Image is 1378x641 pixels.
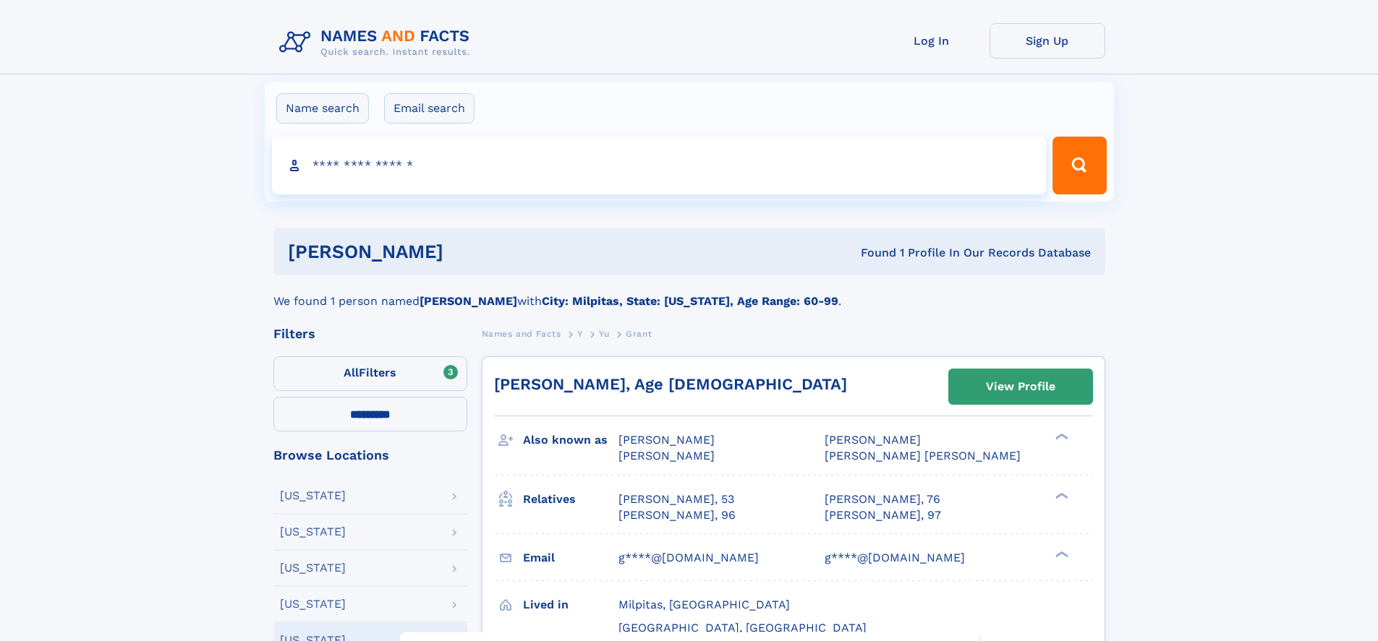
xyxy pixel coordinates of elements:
[618,507,736,523] a: [PERSON_NAME], 96
[494,375,847,393] a: [PERSON_NAME], Age [DEMOGRAPHIC_DATA]
[577,329,583,339] span: Y
[874,23,990,59] a: Log In
[618,621,867,634] span: [GEOGRAPHIC_DATA], [GEOGRAPHIC_DATA]
[280,490,346,502] div: [US_STATE]
[420,294,517,308] b: [PERSON_NAME]
[652,245,1091,261] div: Found 1 Profile In Our Records Database
[1052,491,1069,500] div: ❯
[273,356,467,391] label: Filters
[280,598,346,610] div: [US_STATE]
[482,324,561,343] a: Names and Facts
[1052,137,1106,194] button: Search Button
[577,324,583,343] a: Y
[825,449,1021,463] span: [PERSON_NAME] [PERSON_NAME]
[990,23,1105,59] a: Sign Up
[599,329,609,339] span: Yu
[618,598,790,611] span: Milpitas, [GEOGRAPHIC_DATA]
[273,449,467,462] div: Browse Locations
[825,491,940,507] a: [PERSON_NAME], 76
[1052,432,1069,442] div: ❯
[280,526,346,538] div: [US_STATE]
[523,593,618,617] h3: Lived in
[825,507,941,523] a: [PERSON_NAME], 97
[523,487,618,512] h3: Relatives
[384,93,475,124] label: Email search
[276,93,369,124] label: Name search
[273,23,482,62] img: Logo Names and Facts
[626,329,652,339] span: Grant
[272,137,1047,194] input: search input
[599,324,609,343] a: Yu
[288,243,652,261] h1: [PERSON_NAME]
[618,433,715,447] span: [PERSON_NAME]
[273,275,1105,310] div: We found 1 person named with .
[618,491,734,507] a: [PERSON_NAME], 53
[523,428,618,452] h3: Also known as
[273,327,467,340] div: Filters
[280,562,346,574] div: [US_STATE]
[542,294,838,308] b: City: Milpitas, State: [US_STATE], Age Range: 60-99
[344,366,359,379] span: All
[523,546,618,570] h3: Email
[825,433,921,447] span: [PERSON_NAME]
[618,449,715,463] span: [PERSON_NAME]
[1052,549,1069,559] div: ❯
[986,370,1055,403] div: View Profile
[949,369,1092,404] a: View Profile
